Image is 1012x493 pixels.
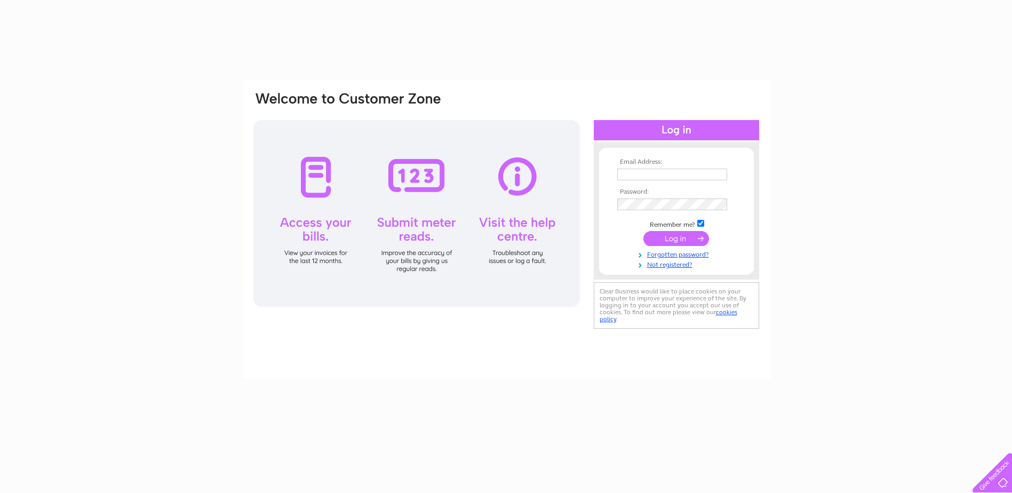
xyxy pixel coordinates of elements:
[615,158,738,166] th: Email Address:
[643,231,709,246] input: Submit
[617,249,738,259] a: Forgotten password?
[594,282,759,329] div: Clear Business would like to place cookies on your computer to improve your experience of the sit...
[617,259,738,269] a: Not registered?
[615,218,738,229] td: Remember me?
[615,188,738,196] th: Password:
[600,308,737,323] a: cookies policy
